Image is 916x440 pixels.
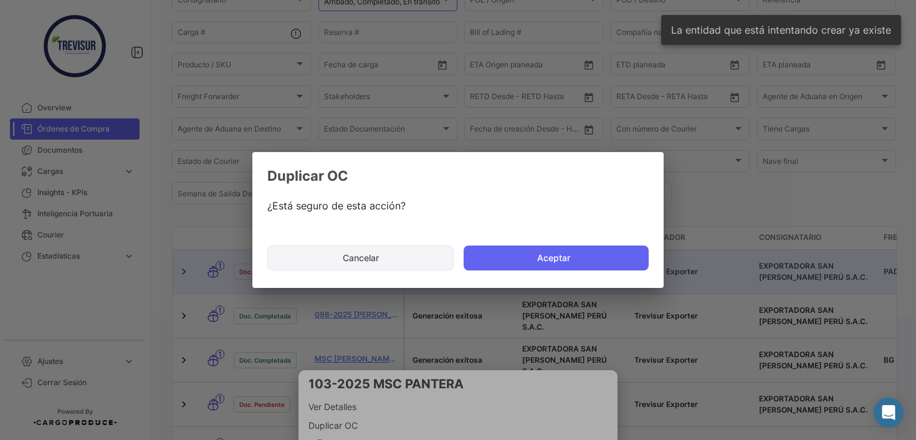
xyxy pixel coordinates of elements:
div: Abrir Intercom Messenger [874,398,904,428]
p: ¿Está seguro de esta acción? [267,199,649,212]
button: Cancelar [267,246,454,270]
h2: Duplicar OC [267,167,649,184]
span: La entidad que está intentando crear ya existe [671,24,891,36]
button: Aceptar [464,246,649,270]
